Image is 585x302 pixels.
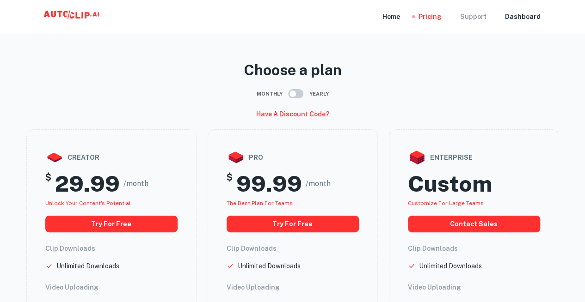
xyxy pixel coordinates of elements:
[227,170,233,197] h5: $
[227,148,359,167] div: pro
[45,216,178,232] button: Try for free
[408,216,540,232] button: Contact Sales
[55,170,120,197] h2: 29.99
[56,261,119,271] p: Unlimited Downloads
[45,282,178,292] h6: Video Uploading
[123,178,148,189] span: /month
[227,200,293,206] span: The best plan for teams
[408,170,492,197] h2: Custom
[309,90,329,98] span: Yearly
[408,200,484,206] span: Customize for large teams
[45,148,178,167] div: creator
[256,109,329,119] h6: Have a discount code?
[45,243,178,254] h6: Clip Downloads
[26,59,559,81] p: Choose a plan
[419,261,482,271] p: Unlimited Downloads
[45,200,131,206] span: Unlock your Content's potential
[306,178,331,189] span: /month
[408,148,540,167] div: enterprise
[227,282,359,292] h6: Video Uploading
[408,243,540,254] h6: Clip Downloads
[252,106,333,122] button: Have a discount code?
[236,170,302,197] h2: 99.99
[45,170,51,197] h5: $
[227,216,359,232] button: Try for free
[227,243,359,254] h6: Clip Downloads
[257,90,283,98] span: Monthly
[408,282,540,292] h6: Video Uploading
[238,261,301,271] p: Unlimited Downloads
